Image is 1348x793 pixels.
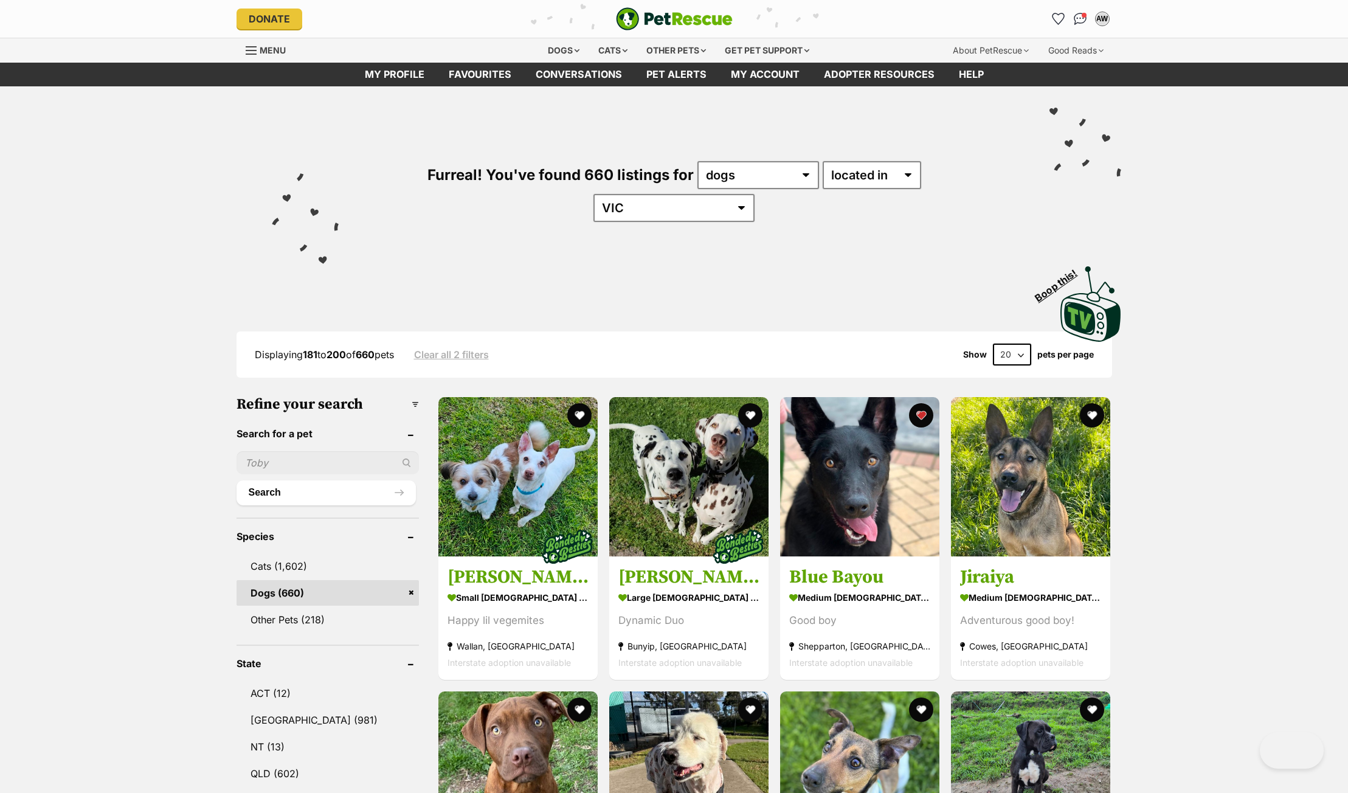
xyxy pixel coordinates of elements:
[237,680,419,706] a: ACT (12)
[960,657,1084,668] span: Interstate adoption unavailable
[960,566,1101,589] h3: Jiraiya
[789,638,930,654] strong: Shepparton, [GEOGRAPHIC_DATA]
[1060,255,1121,344] a: Boop this!
[1049,9,1112,29] ul: Account quick links
[438,397,598,556] img: Irene & Rayray - Jack Russell Terrier x Maltese Dog
[255,348,394,361] span: Displaying to of pets
[960,589,1101,606] strong: medium [DEMOGRAPHIC_DATA] Dog
[303,348,317,361] strong: 181
[944,38,1037,63] div: About PetRescue
[448,566,589,589] h3: [PERSON_NAME] & [PERSON_NAME]
[947,63,996,86] a: Help
[237,480,416,505] button: Search
[1060,266,1121,342] img: PetRescue TV logo
[960,638,1101,654] strong: Cowes, [GEOGRAPHIC_DATA]
[237,707,419,733] a: [GEOGRAPHIC_DATA] (981)
[448,612,589,629] div: Happy lil vegemites
[539,38,588,63] div: Dogs
[634,63,719,86] a: Pet alerts
[414,349,489,360] a: Clear all 2 filters
[616,7,733,30] img: logo-e224e6f780fb5917bec1dbf3a21bbac754714ae5b6737aabdf751b685950b380.svg
[789,566,930,589] h3: Blue Bayou
[327,348,346,361] strong: 200
[1093,9,1112,29] button: My account
[448,657,571,668] span: Interstate adoption unavailable
[960,612,1101,629] div: Adventurous good boy!
[237,658,419,669] header: State
[789,657,913,668] span: Interstate adoption unavailable
[909,698,933,722] button: favourite
[1080,403,1105,428] button: favourite
[1080,698,1105,722] button: favourite
[356,348,375,361] strong: 660
[1071,9,1090,29] a: Conversations
[618,612,759,629] div: Dynamic Duo
[237,580,419,606] a: Dogs (660)
[524,63,634,86] a: conversations
[237,396,419,413] h3: Refine your search
[716,38,818,63] div: Get pet support
[951,397,1110,556] img: Jiraiya - German Shepherd Dog
[590,38,636,63] div: Cats
[618,589,759,606] strong: large [DEMOGRAPHIC_DATA] Dog
[963,350,987,359] span: Show
[738,403,762,428] button: favourite
[1260,732,1324,769] iframe: Help Scout Beacon - Open
[1032,260,1088,303] span: Boop this!
[437,63,524,86] a: Favourites
[1074,13,1087,25] img: chat-41dd97257d64d25036548639549fe6c8038ab92f7586957e7f3b1b290dea8141.svg
[618,566,759,589] h3: [PERSON_NAME] & [PERSON_NAME]
[780,556,939,680] a: Blue Bayou medium [DEMOGRAPHIC_DATA] Dog Good boy Shepparton, [GEOGRAPHIC_DATA] Interstate adopti...
[260,45,286,55] span: Menu
[237,734,419,760] a: NT (13)
[237,428,419,439] header: Search for a pet
[812,63,947,86] a: Adopter resources
[567,403,592,428] button: favourite
[1096,13,1108,25] div: AW
[609,397,769,556] img: Brosnan & DiCaprio - Dalmatian Dog
[353,63,437,86] a: My profile
[638,38,714,63] div: Other pets
[1040,38,1112,63] div: Good Reads
[237,451,419,474] input: Toby
[537,516,598,577] img: bonded besties
[448,638,589,654] strong: Wallan, [GEOGRAPHIC_DATA]
[237,607,419,632] a: Other Pets (218)
[438,556,598,680] a: [PERSON_NAME] & [PERSON_NAME] small [DEMOGRAPHIC_DATA] Dog Happy lil vegemites Wallan, [GEOGRAPHI...
[567,698,592,722] button: favourite
[1037,350,1094,359] label: pets per page
[618,657,742,668] span: Interstate adoption unavailable
[789,612,930,629] div: Good boy
[951,556,1110,680] a: Jiraiya medium [DEMOGRAPHIC_DATA] Dog Adventurous good boy! Cowes, [GEOGRAPHIC_DATA] Interstate a...
[719,63,812,86] a: My account
[448,589,589,606] strong: small [DEMOGRAPHIC_DATA] Dog
[738,698,762,722] button: favourite
[237,531,419,542] header: Species
[427,166,694,184] span: Furreal! You've found 660 listings for
[789,589,930,606] strong: medium [DEMOGRAPHIC_DATA] Dog
[616,7,733,30] a: PetRescue
[237,9,302,29] a: Donate
[609,556,769,680] a: [PERSON_NAME] & [PERSON_NAME] large [DEMOGRAPHIC_DATA] Dog Dynamic Duo Bunyip, [GEOGRAPHIC_DATA] ...
[618,638,759,654] strong: Bunyip, [GEOGRAPHIC_DATA]
[246,38,294,60] a: Menu
[1049,9,1068,29] a: Favourites
[780,397,939,556] img: Blue Bayou - Australian Kelpie Dog
[237,553,419,579] a: Cats (1,602)
[909,403,933,428] button: favourite
[708,516,769,577] img: bonded besties
[237,761,419,786] a: QLD (602)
